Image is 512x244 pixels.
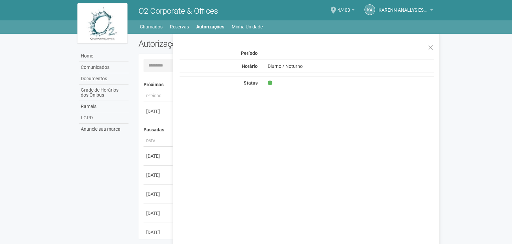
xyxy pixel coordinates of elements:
th: Período [144,91,174,102]
strong: Horário [242,64,258,69]
a: Comunicados [79,62,129,73]
div: Diurno / Noturno [263,63,439,69]
span: O2 Corporate & Offices [139,6,218,16]
div: [DATE] [146,172,171,178]
a: Anuncie sua marca [79,124,129,135]
div: [DATE] [146,108,171,115]
a: LGPD [79,112,129,124]
a: Grade de Horários dos Ônibus [79,85,129,101]
a: 4/403 [337,8,354,14]
a: Autorizações [196,22,224,31]
strong: Período [241,50,258,56]
div: [DATE] [146,229,171,236]
div: [DATE] [146,210,171,217]
h4: Próximas [144,82,430,87]
img: logo.jpg [77,3,127,43]
a: KA [364,4,375,15]
span: KARENN ANALLYS ESTELLA [378,1,429,13]
div: [DATE] [146,191,171,198]
span: 4/403 [337,1,350,13]
h4: Passadas [144,127,430,132]
a: Chamados [140,22,163,31]
a: Ramais [79,101,129,112]
h2: Autorizações [139,39,281,49]
a: Documentos [79,73,129,85]
a: Reservas [170,22,189,31]
strong: Status [244,80,258,86]
th: Data [144,136,174,147]
div: [DATE] [146,153,171,159]
a: KARENN ANALLYS ESTELLA [378,8,433,14]
a: Minha Unidade [232,22,263,31]
a: Home [79,50,129,62]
